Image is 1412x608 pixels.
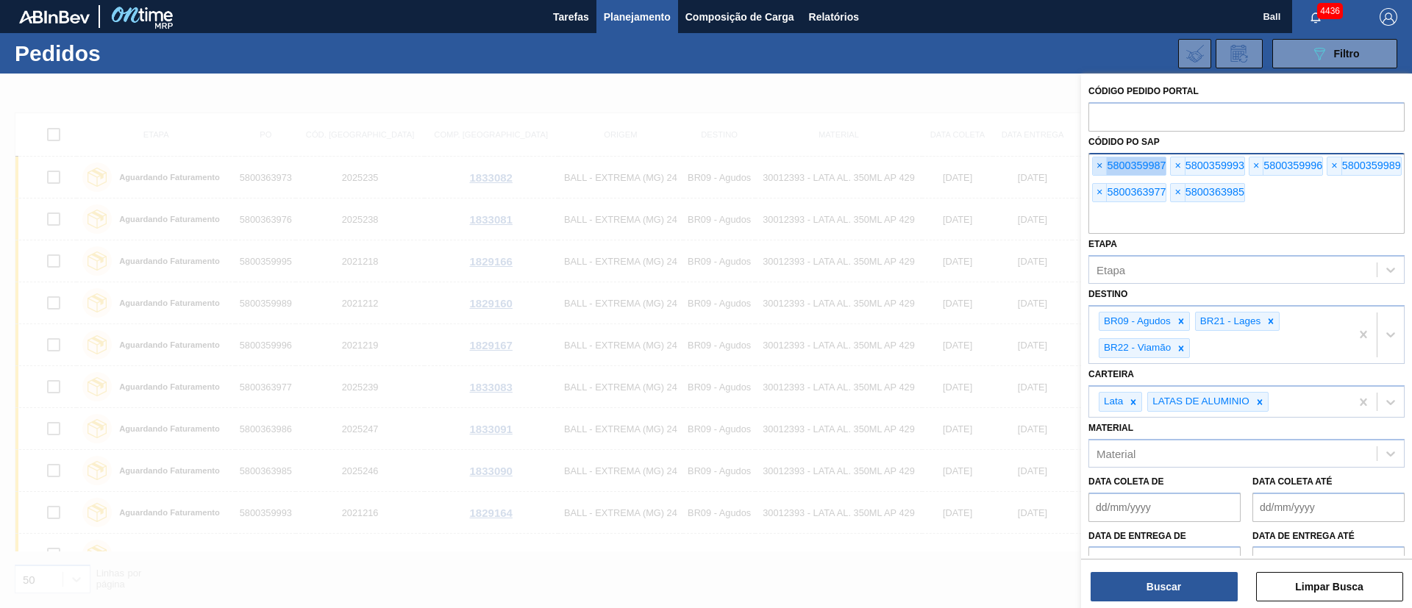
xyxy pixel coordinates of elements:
h1: Pedidos [15,45,235,62]
label: Código Pedido Portal [1088,86,1199,96]
button: Notificações [1292,7,1339,27]
div: Lata [1099,393,1125,411]
div: 5800359993 [1170,157,1244,176]
label: Material [1088,423,1133,433]
input: dd/mm/yyyy [1252,493,1405,522]
span: × [1327,157,1341,175]
input: dd/mm/yyyy [1252,546,1405,576]
label: Data coleta até [1252,476,1332,487]
div: BR09 - Agudos [1099,312,1173,331]
label: Etapa [1088,239,1117,249]
div: 5800359989 [1327,157,1401,176]
img: TNhmsLtSVTkK8tSr43FrP2fwEKptu5GPRR3wAAAABJRU5ErkJggg== [19,10,90,24]
div: BR21 - Lages [1196,312,1263,331]
span: Planejamento [604,8,671,26]
label: Data de Entrega de [1088,531,1186,541]
div: Importar Negociações dos Pedidos [1178,39,1211,68]
span: × [1249,157,1263,175]
input: dd/mm/yyyy [1088,493,1241,522]
div: Solicitação de Revisão de Pedidos [1216,39,1263,68]
button: Filtro [1272,39,1397,68]
span: Composição de Carga [685,8,794,26]
div: Etapa [1097,263,1125,276]
span: × [1093,184,1107,201]
label: Destino [1088,289,1127,299]
label: Carteira [1088,369,1134,379]
div: Material [1097,447,1135,459]
div: 5800359996 [1249,157,1323,176]
div: 5800359987 [1092,157,1166,176]
div: 5800363985 [1170,183,1244,202]
span: Tarefas [553,8,589,26]
span: × [1093,157,1107,175]
div: 5800363977 [1092,183,1166,202]
div: BR22 - Viamão [1099,339,1173,357]
label: Data de Entrega até [1252,531,1355,541]
span: × [1171,184,1185,201]
label: Códido PO SAP [1088,137,1160,147]
span: × [1171,157,1185,175]
label: Data coleta de [1088,476,1163,487]
img: Logout [1380,8,1397,26]
span: 4436 [1317,3,1343,19]
span: Relatórios [809,8,859,26]
span: Filtro [1334,48,1360,60]
div: LATAS DE ALUMINIO [1148,393,1252,411]
input: dd/mm/yyyy [1088,546,1241,576]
